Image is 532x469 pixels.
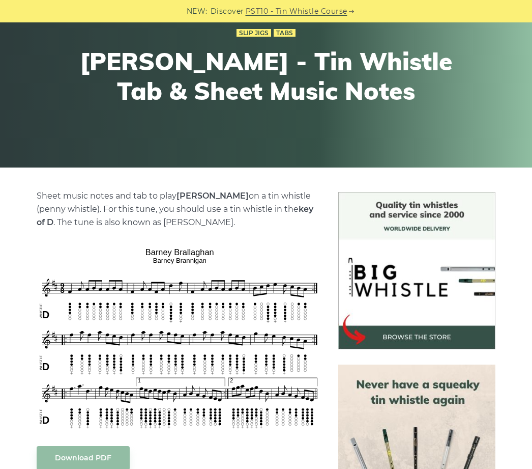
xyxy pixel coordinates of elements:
h1: [PERSON_NAME] - Tin Whistle Tab & Sheet Music Notes [79,47,453,105]
span: Discover [211,6,244,17]
img: BigWhistle Tin Whistle Store [338,192,495,349]
strong: [PERSON_NAME] [176,191,249,201]
a: PST10 - Tin Whistle Course [246,6,347,17]
p: Sheet music notes and tab to play on a tin whistle (penny whistle). For this tune, you should use... [37,189,323,229]
span: NEW: [187,6,208,17]
a: Slip Jigs [237,29,271,37]
a: Tabs [274,29,295,37]
img: Barney Brallaghan Tin Whistle Tabs & Sheet Music [37,244,323,431]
